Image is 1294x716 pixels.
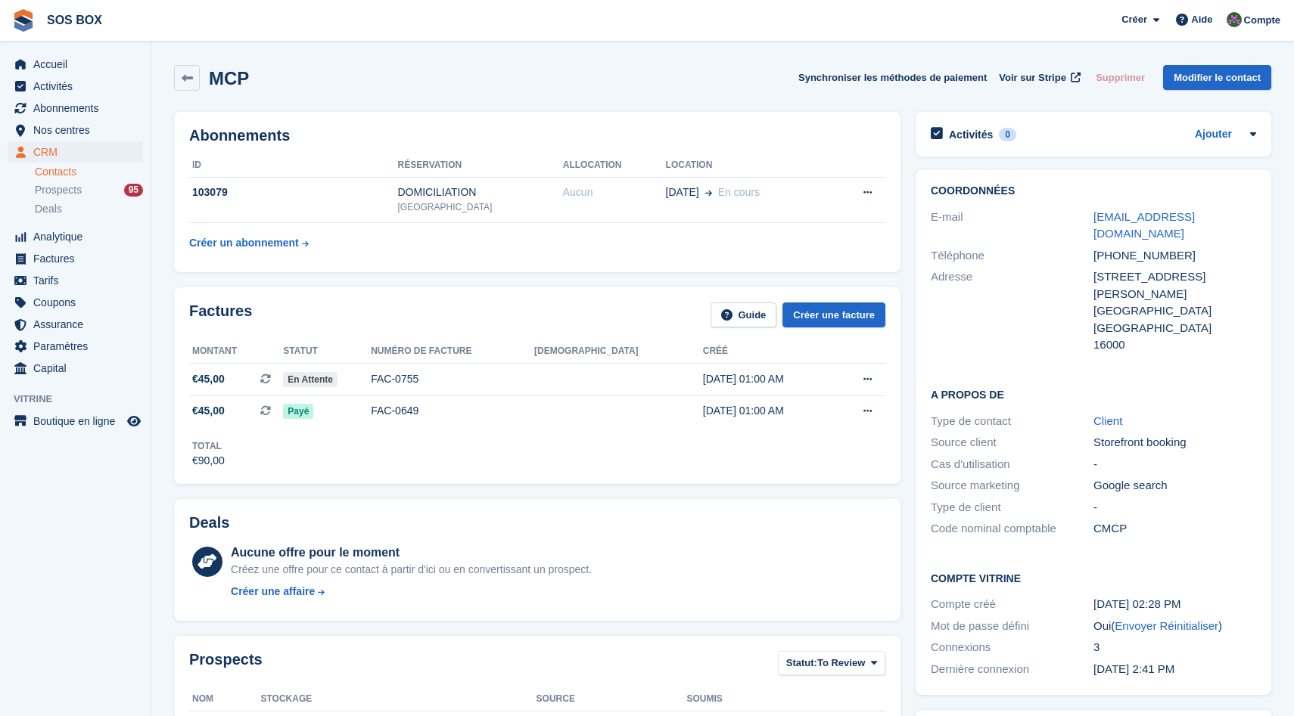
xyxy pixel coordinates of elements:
a: menu [8,54,143,75]
span: Compte [1244,13,1280,28]
h2: Abonnements [189,127,885,144]
span: Analytique [33,226,124,247]
div: Dernière connexion [931,661,1093,678]
h2: MCP [209,68,249,88]
h2: Prospects [189,651,263,679]
div: [STREET_ADDRESS][PERSON_NAME] [1093,268,1256,302]
span: Factures [33,248,124,269]
h2: Activités [949,128,993,141]
a: SOS BOX [41,8,108,33]
span: Vitrine [14,392,151,407]
a: menu [8,226,143,247]
div: Type de contact [931,413,1093,430]
div: Storefront booking [1093,434,1256,451]
div: 16000 [1093,336,1256,354]
th: Statut [283,339,371,364]
a: menu [8,314,143,335]
div: Créez une offre pour ce contact à partir d'ici ou en convertissant un prospect. [231,562,592,578]
span: Tarifs [33,270,124,291]
div: Adresse [931,268,1093,354]
span: [DATE] [666,184,699,200]
div: Source marketing [931,477,1093,494]
th: Location [666,153,830,178]
div: Aucune offre pour le moment [231,544,592,562]
a: Guide [711,302,777,327]
div: FAC-0649 [371,403,534,419]
div: [DATE] 01:00 AM [703,371,834,387]
div: [GEOGRAPHIC_DATA] [398,200,563,214]
div: FAC-0755 [371,371,534,387]
a: menu [8,141,143,163]
span: Coupons [33,292,124,313]
span: Statut: [786,656,817,671]
span: Activités [33,76,124,97]
span: Créer [1121,12,1147,27]
div: [PHONE_NUMBER] [1093,247,1256,265]
div: Total [192,439,225,453]
th: Source [537,687,687,711]
div: DOMICILIATION [398,184,563,200]
span: €45,00 [192,403,225,419]
th: Nom [189,687,261,711]
th: Montant [189,339,283,364]
h2: Deals [189,514,229,532]
th: Allocation [563,153,666,178]
a: Prospects 95 [35,182,143,198]
h2: Factures [189,302,252,327]
th: Numéro de facture [371,339,534,364]
div: Type de client [931,499,1093,516]
div: Cas d'utilisation [931,456,1093,473]
a: Boutique d'aperçu [125,412,143,430]
a: menu [8,358,143,379]
div: 103079 [189,184,398,200]
a: [EMAIL_ADDRESS][DOMAIN_NAME] [1093,210,1195,240]
div: Mot de passe défini [931,618,1093,635]
span: Boutique en ligne [33,411,124,432]
span: Nos centres [33,119,124,141]
div: [GEOGRAPHIC_DATA] [1093,302,1256,320]
div: Code nominal comptable [931,520,1093,538]
a: Ajouter [1195,126,1232,144]
h2: A propos de [931,386,1256,401]
span: En cours [718,186,760,198]
span: €45,00 [192,371,225,387]
span: Abonnements [33,98,124,119]
div: 0 [999,128,1016,141]
a: menu [8,248,143,269]
a: Deals [35,201,143,217]
a: menu [8,336,143,357]
span: Capital [33,358,124,379]
a: menu [8,98,143,119]
a: menu [8,292,143,313]
h2: Coordonnées [931,185,1256,197]
a: Client [1093,414,1122,427]
button: Synchroniser les méthodes de paiement [798,65,987,90]
span: En attente [283,372,337,387]
div: Aucun [563,184,666,200]
div: €90,00 [192,453,225,469]
th: Soumis [687,687,801,711]
span: Voir sur Stripe [999,70,1066,85]
div: E-mail [931,209,1093,243]
a: Créer une facture [782,302,885,327]
div: Source client [931,434,1093,451]
h2: Compte vitrine [931,570,1256,585]
a: Créer un abonnement [189,229,309,257]
div: CMCP [1093,520,1256,538]
div: Créer un abonnement [189,235,299,251]
div: [DATE] 01:00 AM [703,403,834,419]
th: Stockage [261,687,537,711]
img: ALEXANDRE SOUBIRA [1227,12,1242,27]
a: Créer une affaire [231,584,592,600]
img: stora-icon-8386f47178a22dfd0bd8f6a31ec36ba5ce8667c1dd55bd0f319d3a0aa187defe.svg [12,9,35,32]
span: Deals [35,202,62,216]
th: Créé [703,339,834,364]
div: Google search [1093,477,1256,494]
div: Téléphone [931,247,1093,265]
div: Oui [1093,618,1256,635]
span: CRM [33,141,124,163]
a: menu [8,270,143,291]
a: menu [8,119,143,141]
a: Modifier le contact [1163,65,1271,90]
span: ( ) [1111,619,1222,632]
